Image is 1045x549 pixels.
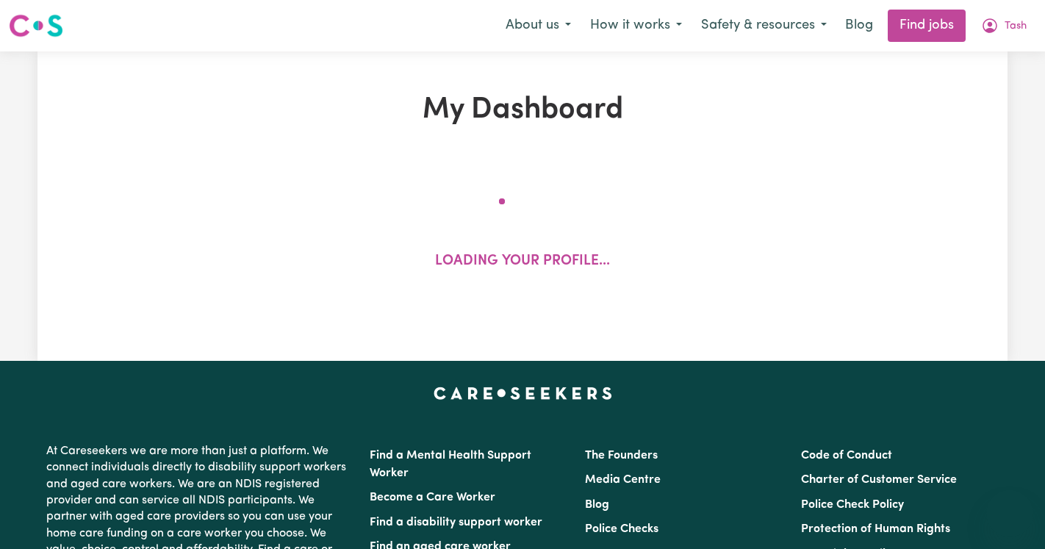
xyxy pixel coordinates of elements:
[888,10,966,42] a: Find jobs
[585,523,658,535] a: Police Checks
[801,499,904,511] a: Police Check Policy
[801,450,892,462] a: Code of Conduct
[692,10,836,41] button: Safety & resources
[370,492,495,503] a: Become a Care Worker
[9,12,63,39] img: Careseekers logo
[836,10,882,42] a: Blog
[9,9,63,43] a: Careseekers logo
[435,251,610,273] p: Loading your profile...
[208,93,837,128] h1: My Dashboard
[801,523,950,535] a: Protection of Human Rights
[801,474,957,486] a: Charter of Customer Service
[434,387,612,399] a: Careseekers home page
[370,450,531,479] a: Find a Mental Health Support Worker
[1005,18,1027,35] span: Tash
[496,10,581,41] button: About us
[581,10,692,41] button: How it works
[585,450,658,462] a: The Founders
[585,474,661,486] a: Media Centre
[585,499,609,511] a: Blog
[972,10,1036,41] button: My Account
[370,517,542,528] a: Find a disability support worker
[986,490,1033,537] iframe: Button to launch messaging window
